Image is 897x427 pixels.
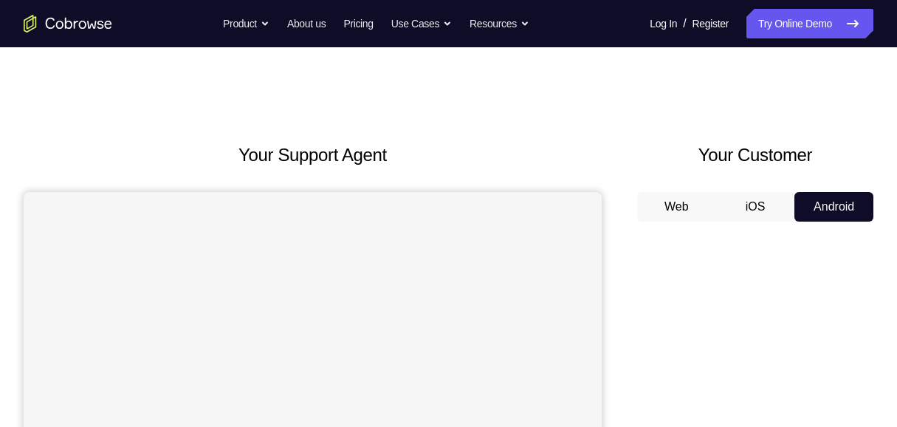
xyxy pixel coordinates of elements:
a: About us [287,9,326,38]
a: Register [692,9,729,38]
button: Android [794,192,873,222]
a: Go to the home page [24,15,112,33]
button: Product [223,9,269,38]
span: / [683,15,686,33]
button: Resources [470,9,529,38]
a: Pricing [343,9,373,38]
h2: Your Customer [637,142,873,168]
button: Use Cases [391,9,452,38]
button: Web [637,192,716,222]
h2: Your Support Agent [24,142,602,168]
a: Try Online Demo [746,9,873,38]
a: Log In [650,9,677,38]
button: iOS [716,192,795,222]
